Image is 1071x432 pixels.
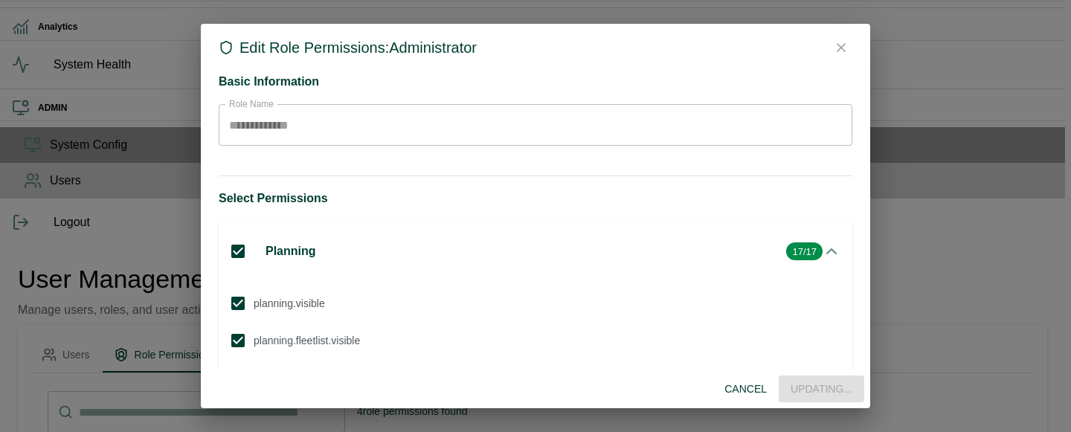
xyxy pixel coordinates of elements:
h6: Planning [266,241,780,262]
h6: Basic Information [219,71,852,92]
span: 17/17 [786,246,823,257]
h6: Select Permissions [219,188,852,209]
p: planning.visible [254,296,325,311]
button: Cancel [718,375,773,403]
label: Role Name [229,97,274,110]
p: planning.fleetlist.visible [254,333,360,348]
h6: Edit Role Permissions: Administrator [239,36,477,59]
button: Planning17/17 [219,221,852,282]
